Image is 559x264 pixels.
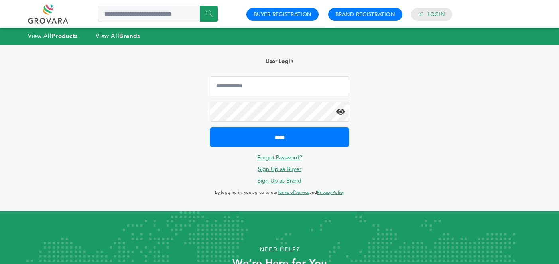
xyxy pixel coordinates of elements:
input: Password [210,102,349,122]
a: Privacy Policy [317,189,344,195]
a: Sign Up as Brand [258,177,301,185]
b: User Login [266,58,293,65]
input: Email Address [210,76,349,96]
a: Forgot Password? [257,154,302,161]
p: By logging in, you agree to our and [210,188,349,197]
input: Search a product or brand... [98,6,218,22]
a: Terms of Service [278,189,309,195]
a: Buyer Registration [254,11,311,18]
a: Login [427,11,445,18]
a: View AllBrands [96,32,140,40]
a: View AllProducts [28,32,78,40]
strong: Brands [119,32,140,40]
p: Need Help? [28,244,531,256]
strong: Products [51,32,78,40]
a: Brand Registration [335,11,395,18]
a: Sign Up as Buyer [258,165,301,173]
